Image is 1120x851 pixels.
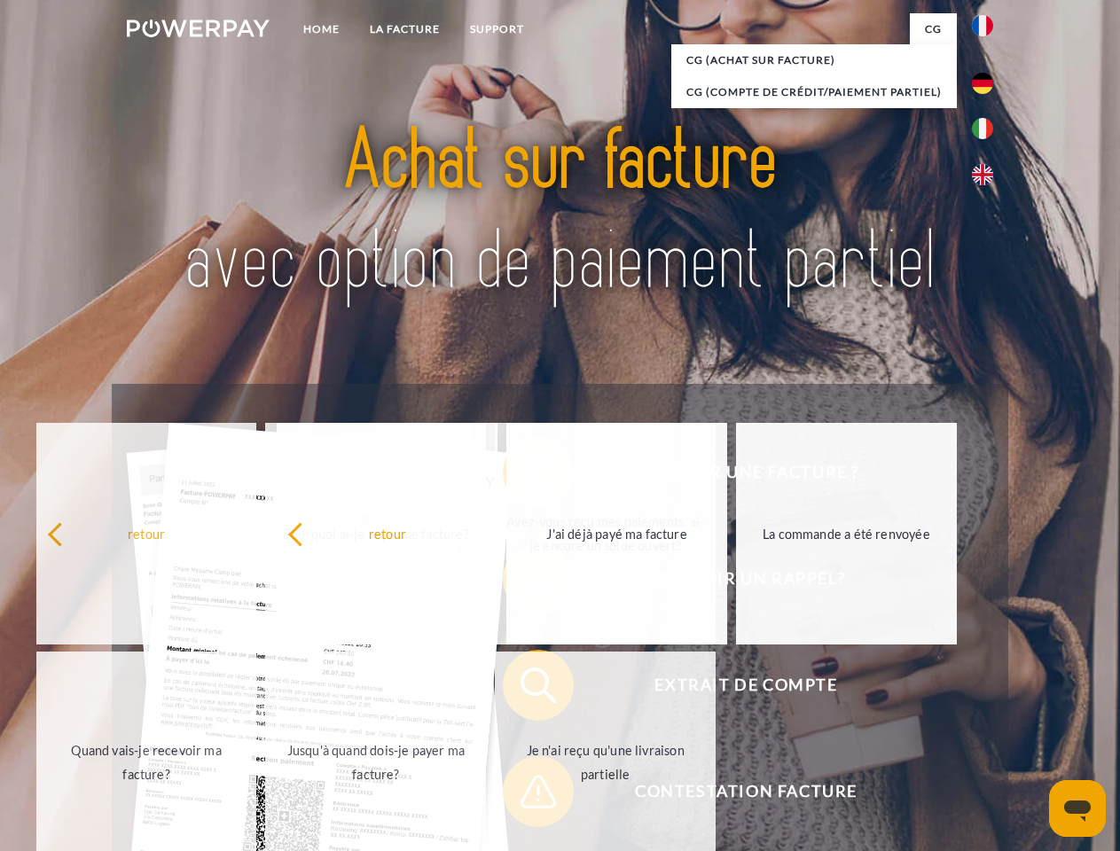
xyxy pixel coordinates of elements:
[671,76,957,108] a: CG (Compte de crédit/paiement partiel)
[972,15,993,36] img: fr
[47,521,247,545] div: retour
[355,13,455,45] a: LA FACTURE
[455,13,539,45] a: Support
[972,73,993,94] img: de
[505,738,705,786] div: Je n'ai reçu qu'une livraison partielle
[529,756,963,827] span: Contestation Facture
[276,738,475,786] div: Jusqu'à quand dois-je payer ma facture?
[972,118,993,139] img: it
[671,44,957,76] a: CG (achat sur facture)
[972,164,993,185] img: en
[169,85,951,340] img: title-powerpay_fr.svg
[747,521,946,545] div: La commande a été renvoyée
[517,521,717,545] div: J'ai déjà payé ma facture
[127,20,270,37] img: logo-powerpay-white.svg
[1049,780,1106,837] iframe: Bouton de lancement de la fenêtre de messagerie
[287,521,487,545] div: retour
[910,13,957,45] a: CG
[47,738,247,786] div: Quand vais-je recevoir ma facture?
[529,650,963,721] span: Extrait de compte
[288,13,355,45] a: Home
